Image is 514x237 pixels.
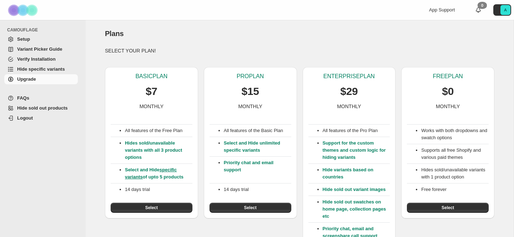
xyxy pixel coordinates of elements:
a: Verify Installation [4,54,78,64]
p: All features of the Basic Plan [224,127,291,134]
span: Select [145,205,158,211]
p: Support for the custom themes and custom logic for hiding variants [323,140,390,161]
span: CAMOUFLAGE [7,27,81,33]
span: App Support [429,7,455,12]
text: A [504,8,507,12]
p: Priority chat and email support [224,159,291,181]
button: Select [407,203,489,213]
p: $0 [442,84,454,99]
p: MONTHLY [238,103,262,110]
a: FAQs [4,93,78,103]
span: Plans [105,30,124,37]
p: MONTHLY [436,103,460,110]
p: Hide sold out swatches on home page, collection pages etc [323,198,390,220]
li: Hides sold/unavailable variants with 1 product option [421,166,489,181]
span: Setup [17,36,30,42]
span: Hide sold out products [17,105,68,111]
p: 14 days trial [224,186,291,193]
a: Setup [4,34,78,44]
p: All features of the Free Plan [125,127,192,134]
span: FAQs [17,95,29,101]
span: Variant Picker Guide [17,46,62,52]
span: Select [442,205,454,211]
a: Upgrade [4,74,78,84]
p: SELECT YOUR PLAN! [105,47,494,54]
p: Select and Hide unlimited specific variants [224,140,291,154]
li: Supports all free Shopify and various paid themes [421,147,489,161]
button: Avatar with initials A [493,4,511,16]
button: Select [210,203,291,213]
img: Camouflage [6,0,41,20]
p: PRO PLAN [237,73,264,80]
a: Variant Picker Guide [4,44,78,54]
span: Hide specific variants [17,66,65,72]
p: Hide sold out variant images [323,186,390,193]
p: All features of the Pro Plan [323,127,390,134]
span: Upgrade [17,76,36,82]
p: MONTHLY [140,103,163,110]
div: 0 [478,2,487,9]
button: Select [111,203,192,213]
p: Select and Hide of upto 5 products [125,166,192,181]
p: Hides sold/unavailable variants with all 3 product options [125,140,192,161]
a: Logout [4,113,78,123]
p: MONTHLY [337,103,361,110]
span: Logout [17,115,33,121]
a: 0 [475,6,482,14]
a: Hide sold out products [4,103,78,113]
p: $29 [340,84,358,99]
p: $15 [242,84,259,99]
p: $7 [146,84,157,99]
span: Avatar with initials A [500,5,510,15]
span: Verify Installation [17,56,56,62]
span: Select [244,205,256,211]
p: 14 days trial [125,186,192,193]
p: ENTERPRISE PLAN [323,73,375,80]
p: BASIC PLAN [135,73,167,80]
li: Free forever [421,186,489,193]
p: Hide variants based on countries [323,166,390,181]
p: FREE PLAN [433,73,463,80]
li: Works with both dropdowns and swatch options [421,127,489,141]
a: Hide specific variants [4,64,78,74]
